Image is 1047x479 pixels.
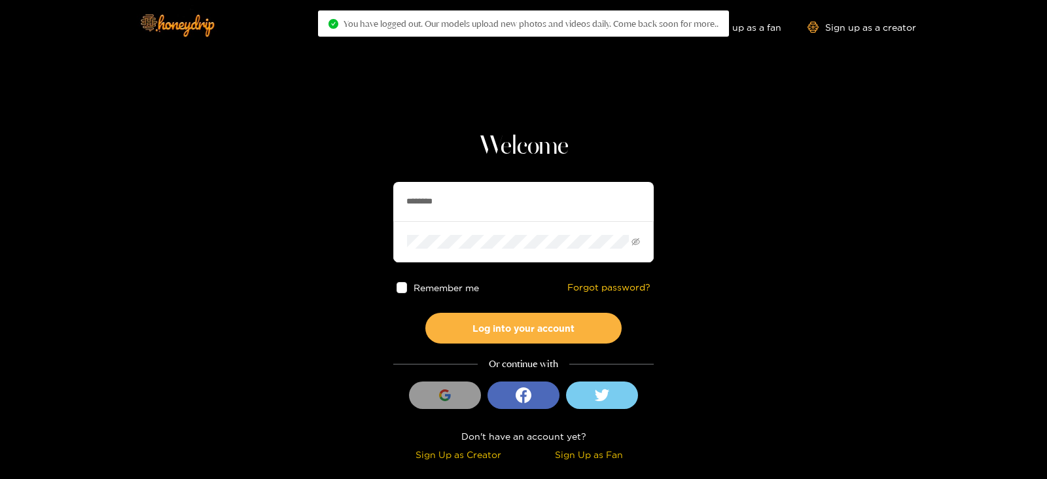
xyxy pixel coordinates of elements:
span: Remember me [414,283,480,293]
div: Sign Up as Fan [527,447,650,462]
a: Sign up as a fan [692,22,781,33]
span: You have logged out. Our models upload new photos and videos daily. Come back soon for more.. [344,18,719,29]
span: eye-invisible [631,238,640,246]
button: Log into your account [425,313,622,344]
h1: Welcome [393,131,654,162]
div: Sign Up as Creator [397,447,520,462]
span: check-circle [328,19,338,29]
div: Don't have an account yet? [393,429,654,444]
a: Forgot password? [567,282,650,293]
div: Or continue with [393,357,654,372]
a: Sign up as a creator [807,22,916,33]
